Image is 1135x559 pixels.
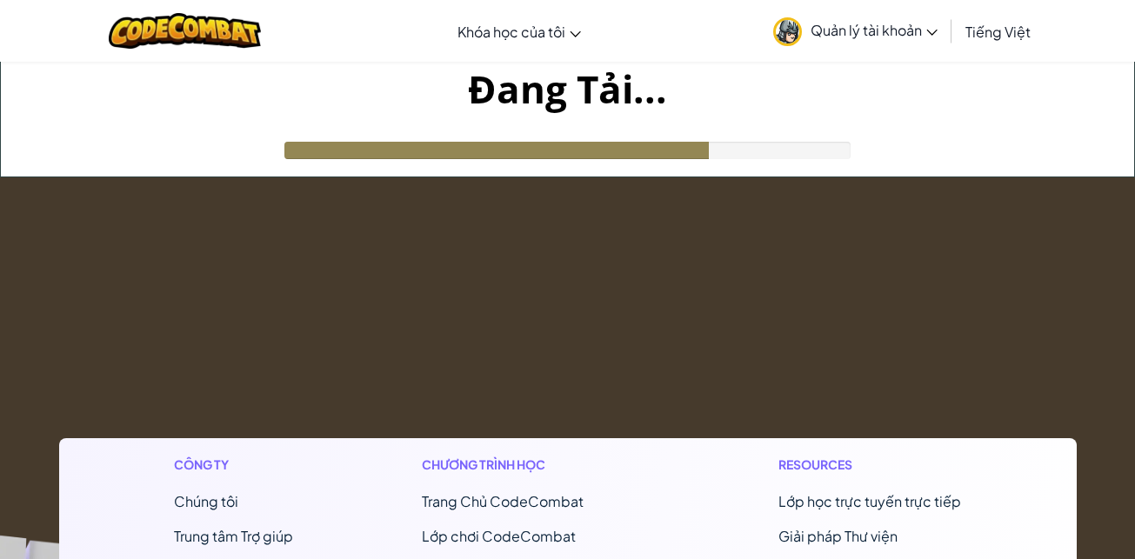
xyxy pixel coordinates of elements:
a: Giải pháp Thư viện [778,527,898,545]
span: Quản lý tài khoản [811,21,938,39]
span: Tiếng Việt [965,23,1031,41]
a: Chúng tôi [174,492,238,510]
h1: Resources [778,456,961,474]
h1: Công ty [174,456,293,474]
a: Tiếng Việt [957,8,1039,55]
a: Quản lý tài khoản [764,3,946,58]
h1: Chương trình học [422,456,651,474]
a: Khóa học của tôi [449,8,590,55]
img: avatar [773,17,802,46]
a: Trung tâm Trợ giúp [174,527,293,545]
h1: Đang Tải... [1,62,1134,116]
span: Trang Chủ CodeCombat [422,492,584,510]
a: Lớp chơi CodeCombat [422,527,576,545]
img: CodeCombat logo [109,13,261,49]
span: Khóa học của tôi [457,23,565,41]
a: Lớp học trực tuyến trực tiếp [778,492,961,510]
